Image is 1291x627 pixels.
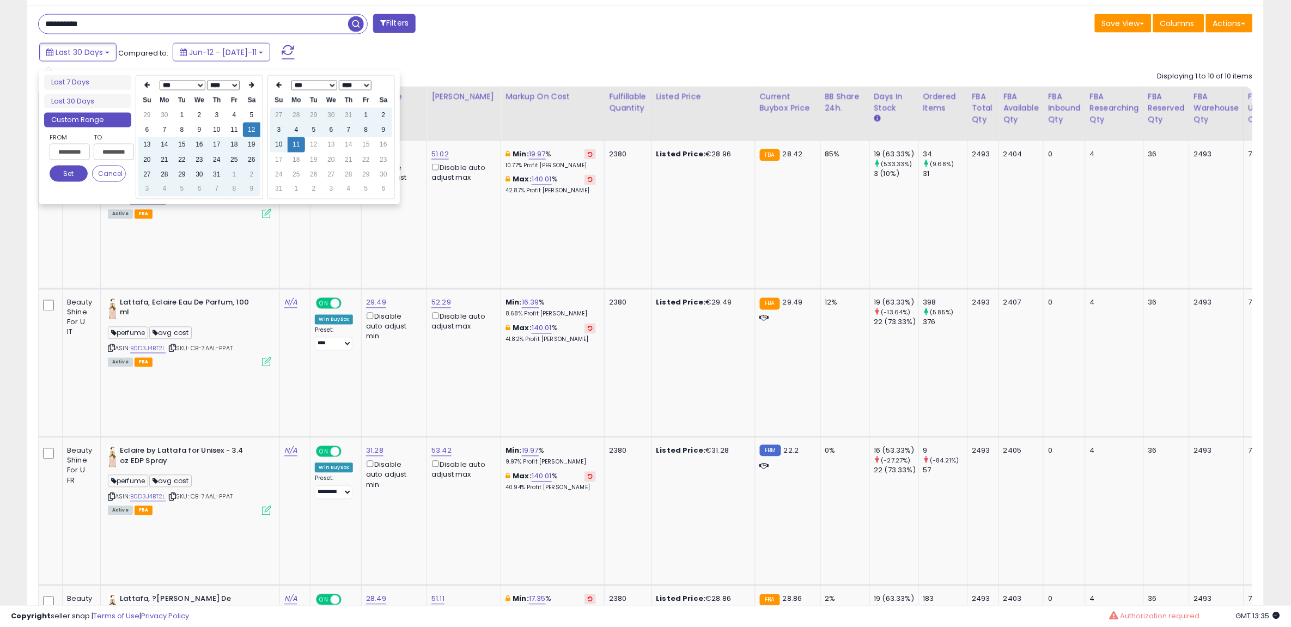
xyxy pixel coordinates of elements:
div: FBA Reserved Qty [1148,91,1185,125]
a: 53.42 [431,446,452,456]
div: % [506,594,596,614]
td: 19 [305,153,322,167]
a: 140.01 [532,471,552,482]
a: 29.49 [366,297,386,308]
div: 2380 [609,298,643,308]
th: Sa [243,93,260,108]
td: 18 [226,137,243,152]
div: 0 [1048,594,1077,604]
div: 4 [1090,149,1135,159]
div: Disable auto adjust max [431,162,492,183]
div: FBA Available Qty [1003,91,1039,125]
div: Disable auto adjust max [431,459,492,480]
a: 19.97 [522,446,539,456]
a: 140.01 [532,174,552,185]
td: 30 [322,108,340,123]
div: €29.49 [656,298,747,308]
div: Days In Stock [874,91,914,114]
div: 398 [923,298,967,308]
span: Compared to: [118,48,168,58]
div: Win BuyBox [315,315,354,325]
td: 21 [156,153,173,167]
td: 8 [226,182,243,197]
a: 52.29 [431,297,451,308]
span: Columns [1160,18,1195,29]
div: 2407 [1003,298,1035,308]
th: We [322,93,340,108]
small: FBA [760,594,780,606]
th: Mo [156,93,173,108]
div: €28.86 [656,594,747,604]
span: 28.42 [783,149,803,159]
small: (9.68%) [930,160,954,168]
div: €28.96 [656,149,747,159]
span: perfume [108,327,148,339]
small: FBA [760,149,780,161]
td: 20 [138,153,156,167]
button: Filters [373,14,416,33]
div: 19 (63.33%) [874,149,918,159]
div: 4 [1090,594,1135,604]
div: 2493 [1194,594,1235,604]
td: 5 [243,108,260,123]
td: 4 [156,182,173,197]
b: Listed Price: [656,446,706,456]
span: FBA [135,210,153,219]
td: 3 [208,108,226,123]
th: Sa [375,93,392,108]
small: (5.85%) [930,308,954,317]
div: Current Buybox Price [760,91,816,114]
td: 1 [357,108,375,123]
td: 4 [340,182,357,197]
td: 7 [156,123,173,137]
span: | SKU: CB-7AAL-PPAT [167,492,233,501]
td: 14 [340,137,357,152]
td: 24 [208,153,226,167]
li: Custom Range [44,113,131,127]
td: 2 [375,108,392,123]
div: Preset: [315,327,354,351]
td: 19 [243,137,260,152]
span: Last 30 Days [56,47,103,58]
div: Ordered Items [923,91,963,114]
div: [PERSON_NAME] [431,91,496,102]
th: Fr [357,93,375,108]
button: Cancel [92,166,126,182]
a: B0D3J4BT2L [130,344,166,354]
small: FBM [760,445,781,456]
p: 41.82% Profit [PERSON_NAME] [506,336,596,344]
td: 17 [208,137,226,152]
div: 2493 [1194,149,1235,159]
b: Min: [506,446,522,456]
div: Disable auto adjust min [366,311,418,342]
th: Th [340,93,357,108]
strong: Copyright [11,611,51,621]
td: 12 [305,137,322,152]
td: 18 [288,153,305,167]
div: Fulfillable Quantity [609,91,647,114]
td: 29 [357,167,375,182]
div: 4 [1090,298,1135,308]
div: % [506,149,596,169]
td: 29 [305,108,322,123]
p: 10.77% Profit [PERSON_NAME] [506,162,596,169]
td: 3 [270,123,288,137]
b: Max: [513,323,532,333]
td: 1 [173,108,191,123]
td: 30 [375,167,392,182]
button: Jun-12 - [DATE]-11 [173,43,270,62]
p: 9.97% Profit [PERSON_NAME] [506,459,596,466]
td: 15 [357,137,375,152]
span: ON [317,447,331,456]
td: 7 [340,123,357,137]
span: 28.86 [783,594,802,604]
div: 36 [1148,149,1181,159]
td: 10 [270,137,288,152]
td: 5 [173,182,191,197]
li: Last 30 Days [44,94,131,109]
label: From [50,132,88,143]
td: 2 [191,108,208,123]
b: Listed Price: [656,149,706,159]
div: FBA Total Qty [972,91,995,125]
span: FBA [135,358,153,367]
